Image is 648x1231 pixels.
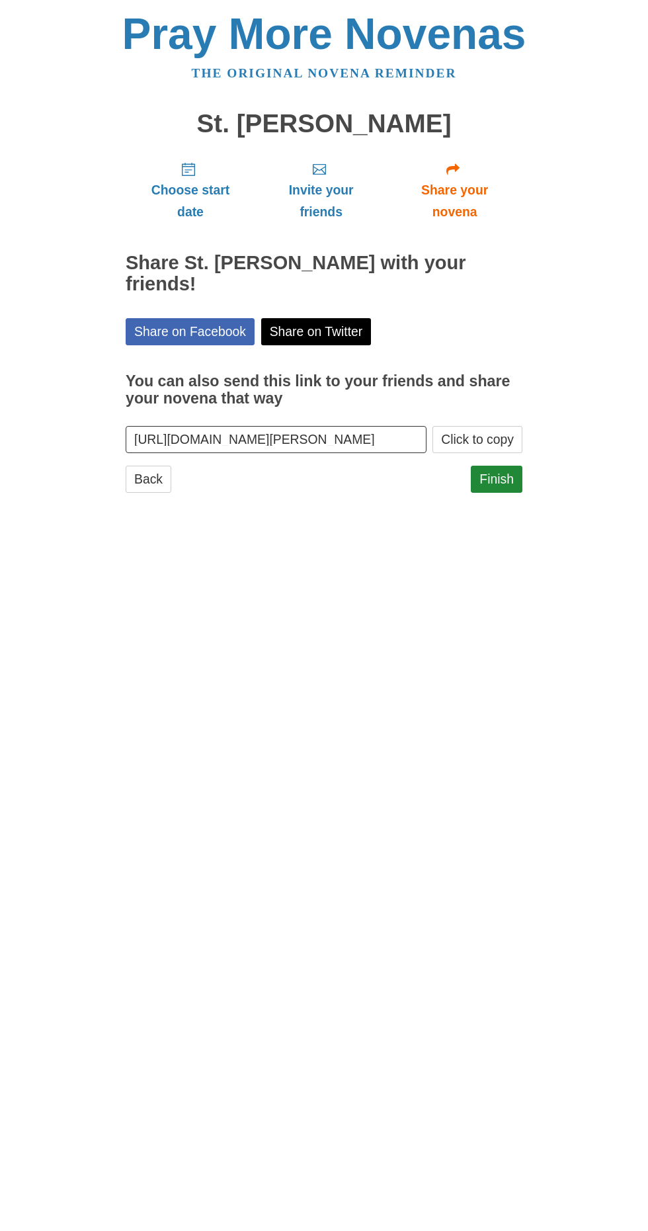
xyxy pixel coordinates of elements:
a: Share on Twitter [261,318,372,345]
a: Share on Facebook [126,318,255,345]
h2: Share St. [PERSON_NAME] with your friends! [126,253,522,295]
h1: St. [PERSON_NAME] [126,110,522,138]
a: Share your novena [387,151,522,230]
a: Finish [471,466,522,493]
span: Invite your friends [268,179,374,223]
a: Back [126,466,171,493]
span: Share your novena [400,179,509,223]
h3: You can also send this link to your friends and share your novena that way [126,373,522,407]
a: Choose start date [126,151,255,230]
a: Invite your friends [255,151,387,230]
button: Click to copy [432,426,522,453]
a: The original novena reminder [192,66,457,80]
span: Choose start date [139,179,242,223]
a: Pray More Novenas [122,9,526,58]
